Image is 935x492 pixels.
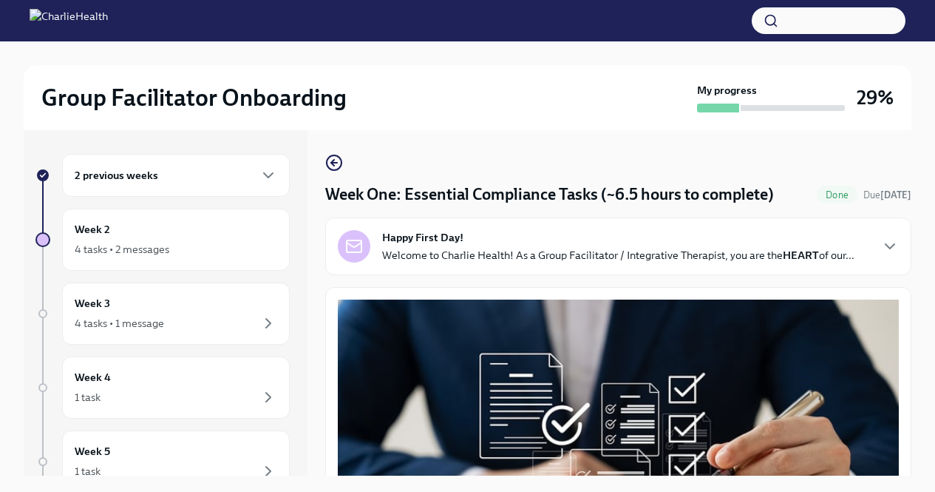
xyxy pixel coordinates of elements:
[382,230,463,245] strong: Happy First Day!
[75,443,110,459] h6: Week 5
[41,83,347,112] h2: Group Facilitator Onboarding
[35,209,290,271] a: Week 24 tasks • 2 messages
[75,221,110,237] h6: Week 2
[30,9,108,33] img: CharlieHealth
[783,249,819,262] strong: HEART
[75,295,110,311] h6: Week 3
[382,248,854,263] p: Welcome to Charlie Health! As a Group Facilitator / Integrative Therapist, you are the of our...
[75,316,164,331] div: 4 tasks • 1 message
[325,183,774,206] h4: Week One: Essential Compliance Tasks (~6.5 hours to complete)
[75,390,101,405] div: 1 task
[697,83,757,98] strong: My progress
[857,84,894,111] h3: 29%
[880,189,911,200] strong: [DATE]
[817,189,857,200] span: Done
[35,357,290,419] a: Week 41 task
[35,283,290,345] a: Week 34 tasks • 1 message
[75,369,111,385] h6: Week 4
[75,464,101,479] div: 1 task
[863,189,911,200] span: Due
[75,242,169,257] div: 4 tasks • 2 messages
[863,188,911,202] span: September 9th, 2025 10:00
[75,167,158,183] h6: 2 previous weeks
[62,154,290,197] div: 2 previous weeks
